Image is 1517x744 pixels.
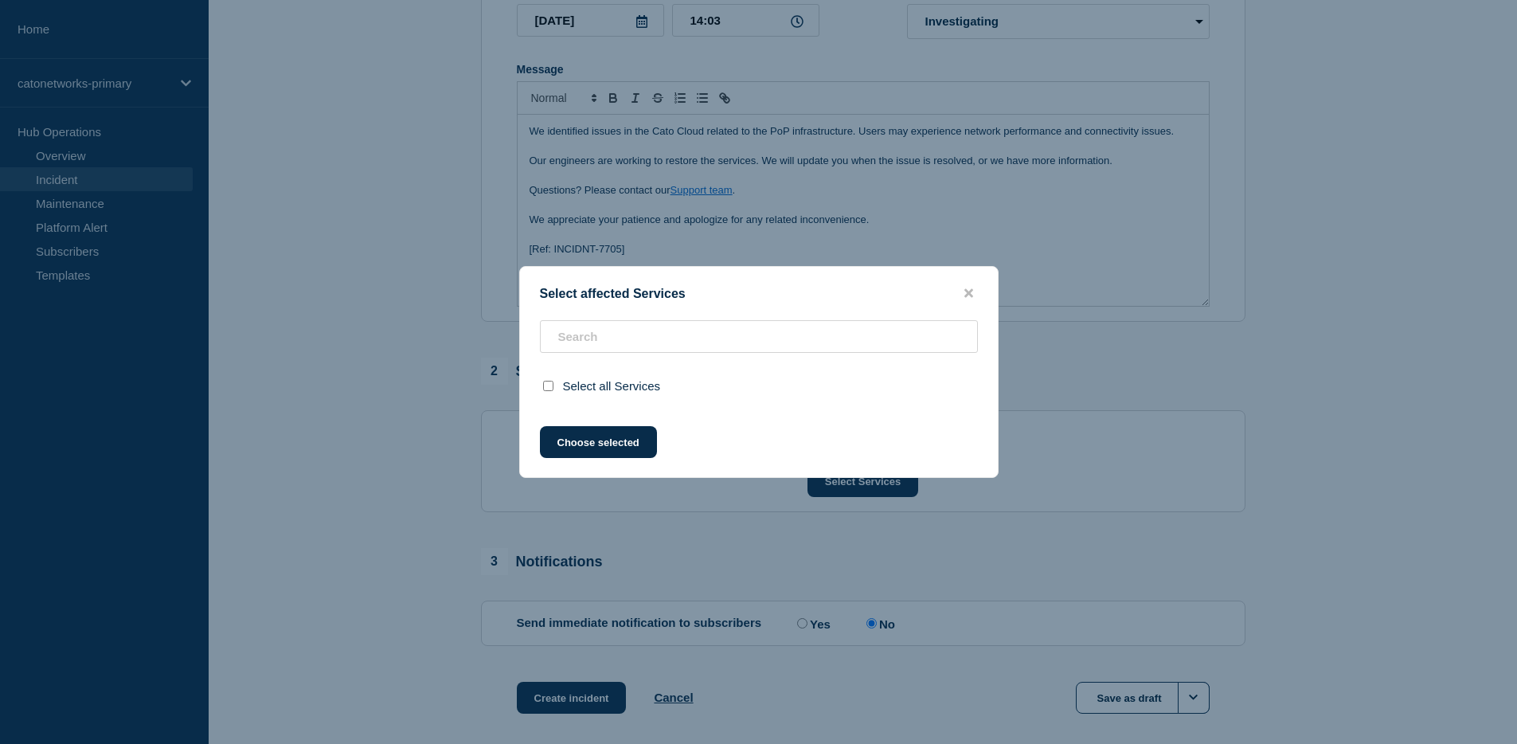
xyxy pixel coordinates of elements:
div: Select affected Services [520,286,998,301]
button: close button [960,286,978,301]
span: Select all Services [563,379,661,393]
input: Search [540,320,978,353]
input: select all checkbox [543,381,553,391]
button: Choose selected [540,426,657,458]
